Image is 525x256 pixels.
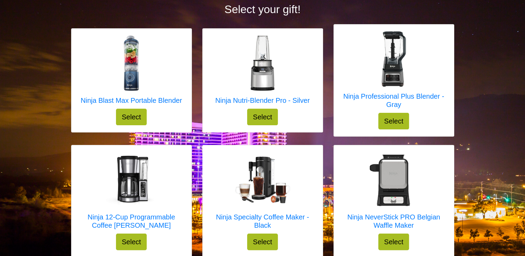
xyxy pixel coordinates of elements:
img: Ninja 12-Cup Programmable Coffee Brewer [104,152,159,207]
img: Ninja NeverStick PRO Belgian Waffle Maker [366,152,421,207]
button: Select [247,109,278,125]
img: Ninja Professional Plus Blender - Gray [366,31,421,87]
h2: Select your gift! [71,3,454,16]
img: Ninja Blast Max Portable Blender [104,36,159,91]
h5: Ninja Nutri-Blender Pro - Silver [215,96,310,105]
h5: Ninja Professional Plus Blender - Gray [341,92,447,109]
a: Ninja 12-Cup Programmable Coffee Brewer Ninja 12-Cup Programmable Coffee [PERSON_NAME] [78,152,185,234]
a: Ninja Professional Plus Blender - Gray Ninja Professional Plus Blender - Gray [341,31,447,113]
button: Select [378,113,409,129]
h5: Ninja Specialty Coffee Maker - Black [210,213,316,229]
button: Select [378,234,409,250]
h5: Ninja NeverStick PRO Belgian Waffle Maker [341,213,447,229]
h5: Ninja Blast Max Portable Blender [81,96,182,105]
a: Ninja Specialty Coffee Maker - Black Ninja Specialty Coffee Maker - Black [210,152,316,234]
button: Select [116,234,147,250]
a: Ninja NeverStick PRO Belgian Waffle Maker Ninja NeverStick PRO Belgian Waffle Maker [341,152,447,234]
a: Ninja Blast Max Portable Blender Ninja Blast Max Portable Blender [81,36,182,109]
img: Ninja Nutri-Blender Pro - Silver [235,36,290,91]
h5: Ninja 12-Cup Programmable Coffee [PERSON_NAME] [78,213,185,229]
img: Ninja Specialty Coffee Maker - Black [235,157,290,204]
button: Select [247,234,278,250]
button: Select [116,109,147,125]
a: Ninja Nutri-Blender Pro - Silver Ninja Nutri-Blender Pro - Silver [215,36,310,109]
